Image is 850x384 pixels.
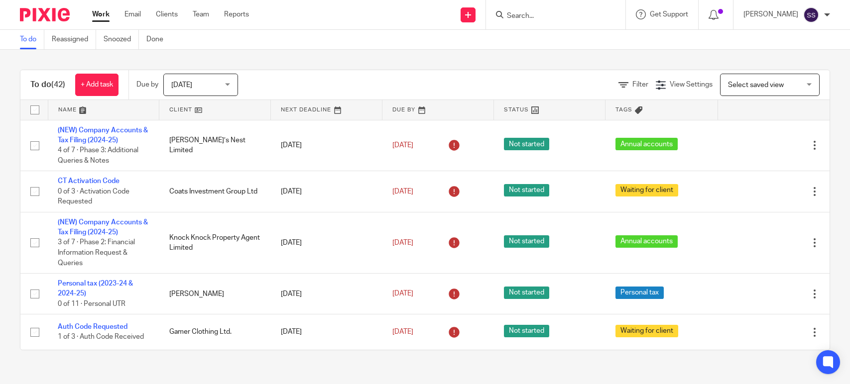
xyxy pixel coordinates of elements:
[20,30,44,49] a: To do
[58,239,135,267] span: 3 of 7 · Phase 2: Financial Information Request & Queries
[58,219,148,236] a: (NEW) Company Accounts & Tax Filing (2024-25)
[504,287,549,299] span: Not started
[193,9,209,19] a: Team
[615,325,678,337] span: Waiting for client
[58,334,144,341] span: 1 of 3 · Auth Code Received
[75,74,119,96] a: + Add task
[271,274,382,314] td: [DATE]
[159,274,271,314] td: [PERSON_NAME]
[632,81,648,88] span: Filter
[92,9,110,19] a: Work
[392,188,413,195] span: [DATE]
[30,80,65,90] h1: To do
[159,314,271,350] td: Gamer Clothing Ltd.
[156,9,178,19] a: Clients
[58,127,148,144] a: (NEW) Company Accounts & Tax Filing (2024-25)
[51,81,65,89] span: (42)
[58,280,133,297] a: Personal tax (2023-24 & 2024-25)
[506,12,596,21] input: Search
[392,290,413,297] span: [DATE]
[58,178,120,185] a: CT Activation Code
[20,8,70,21] img: Pixie
[615,235,678,248] span: Annual accounts
[271,212,382,273] td: [DATE]
[159,120,271,171] td: [PERSON_NAME]’s Nest Limited
[58,147,138,164] span: 4 of 7 · Phase 3: Additional Queries & Notes
[58,300,125,307] span: 0 of 11 · Personal UTR
[58,188,129,205] span: 0 of 3 · Activation Code Requested
[504,138,549,150] span: Not started
[392,328,413,335] span: [DATE]
[271,314,382,350] td: [DATE]
[159,212,271,273] td: Knock Knock Property Agent Limited
[615,287,664,299] span: Personal tax
[803,7,819,23] img: svg%3E
[224,9,249,19] a: Reports
[171,82,192,89] span: [DATE]
[504,235,549,248] span: Not started
[271,120,382,171] td: [DATE]
[615,184,678,196] span: Waiting for client
[124,9,141,19] a: Email
[146,30,171,49] a: Done
[271,171,382,212] td: [DATE]
[615,138,678,150] span: Annual accounts
[52,30,96,49] a: Reassigned
[728,82,784,89] span: Select saved view
[504,184,549,196] span: Not started
[136,80,158,90] p: Due by
[392,142,413,149] span: [DATE]
[743,9,798,19] p: [PERSON_NAME]
[159,171,271,212] td: Coats Investment Group Ltd
[670,81,713,88] span: View Settings
[392,239,413,246] span: [DATE]
[58,323,127,330] a: Auth Code Requested
[615,107,632,112] span: Tags
[650,11,688,18] span: Get Support
[104,30,139,49] a: Snoozed
[504,325,549,337] span: Not started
